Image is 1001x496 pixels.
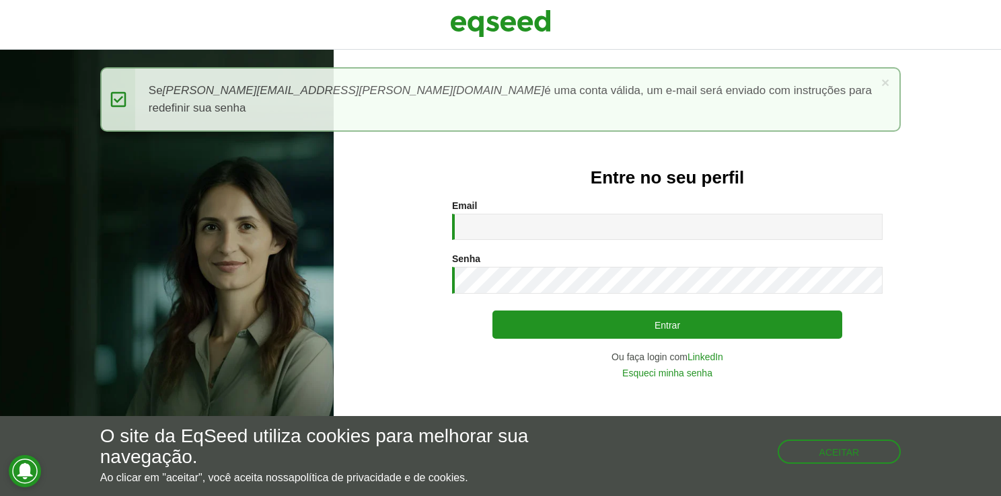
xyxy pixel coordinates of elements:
[361,168,974,188] h2: Entre no seu perfil
[100,426,581,468] h5: O site da EqSeed utiliza cookies para melhorar sua navegação.
[452,201,477,210] label: Email
[163,84,545,97] em: [PERSON_NAME][EMAIL_ADDRESS][PERSON_NAME][DOMAIN_NAME]
[450,7,551,40] img: EqSeed Logo
[881,75,889,89] a: ×
[492,311,842,339] button: Entrar
[452,254,480,263] label: Senha
[688,352,723,362] a: LinkedIn
[295,472,466,483] a: política de privacidade e de cookies
[778,440,901,464] button: Aceitar
[622,368,712,378] a: Esqueci minha senha
[452,352,883,362] div: Ou faça login com
[100,67,901,132] div: Se é uma conta válida, um e-mail será enviado com instruções para redefinir sua senha
[100,471,581,484] p: Ao clicar em "aceitar", você aceita nossa .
